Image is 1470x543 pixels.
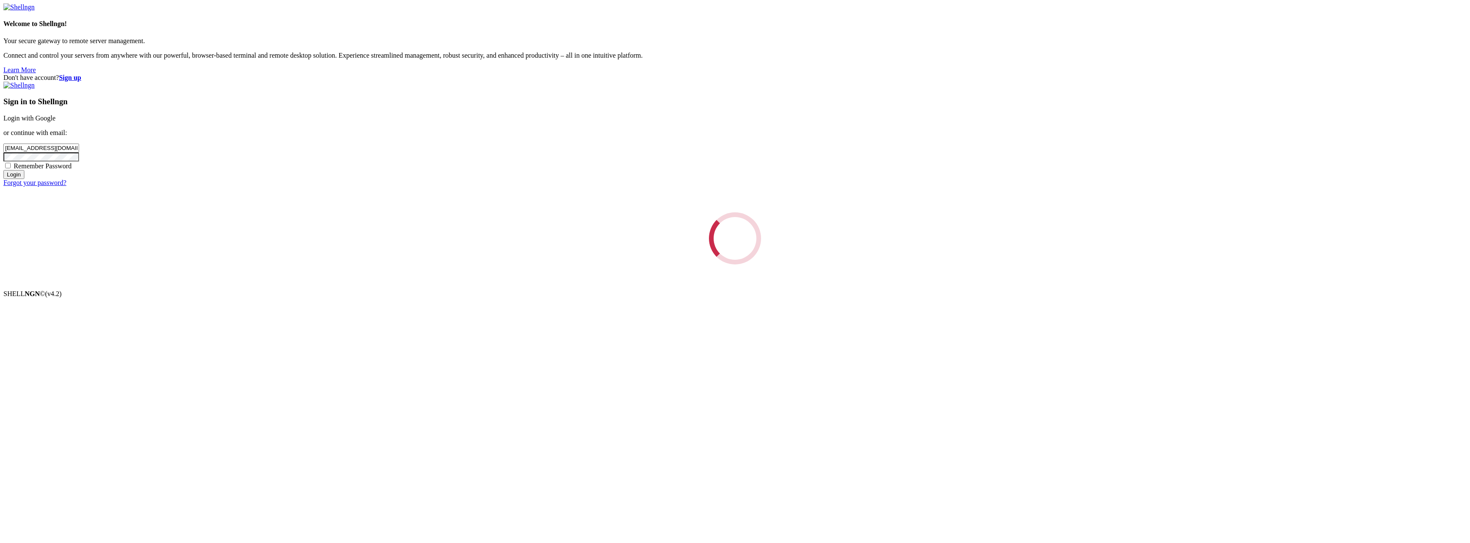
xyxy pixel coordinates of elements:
[25,290,40,297] b: NGN
[59,74,81,81] a: Sign up
[3,290,62,297] span: SHELL ©
[3,170,24,179] input: Login
[5,163,11,168] input: Remember Password
[3,179,66,186] a: Forgot your password?
[3,144,79,153] input: Email address
[3,20,1467,28] h4: Welcome to Shellngn!
[3,66,36,73] a: Learn More
[3,82,35,89] img: Shellngn
[3,3,35,11] img: Shellngn
[3,74,1467,82] div: Don't have account?
[3,37,1467,45] p: Your secure gateway to remote server management.
[3,52,1467,59] p: Connect and control your servers from anywhere with our powerful, browser-based terminal and remo...
[3,97,1467,106] h3: Sign in to Shellngn
[45,290,62,297] span: 4.2.0
[3,114,56,122] a: Login with Google
[709,212,761,264] div: Loading...
[14,162,72,170] span: Remember Password
[3,129,1467,137] p: or continue with email:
